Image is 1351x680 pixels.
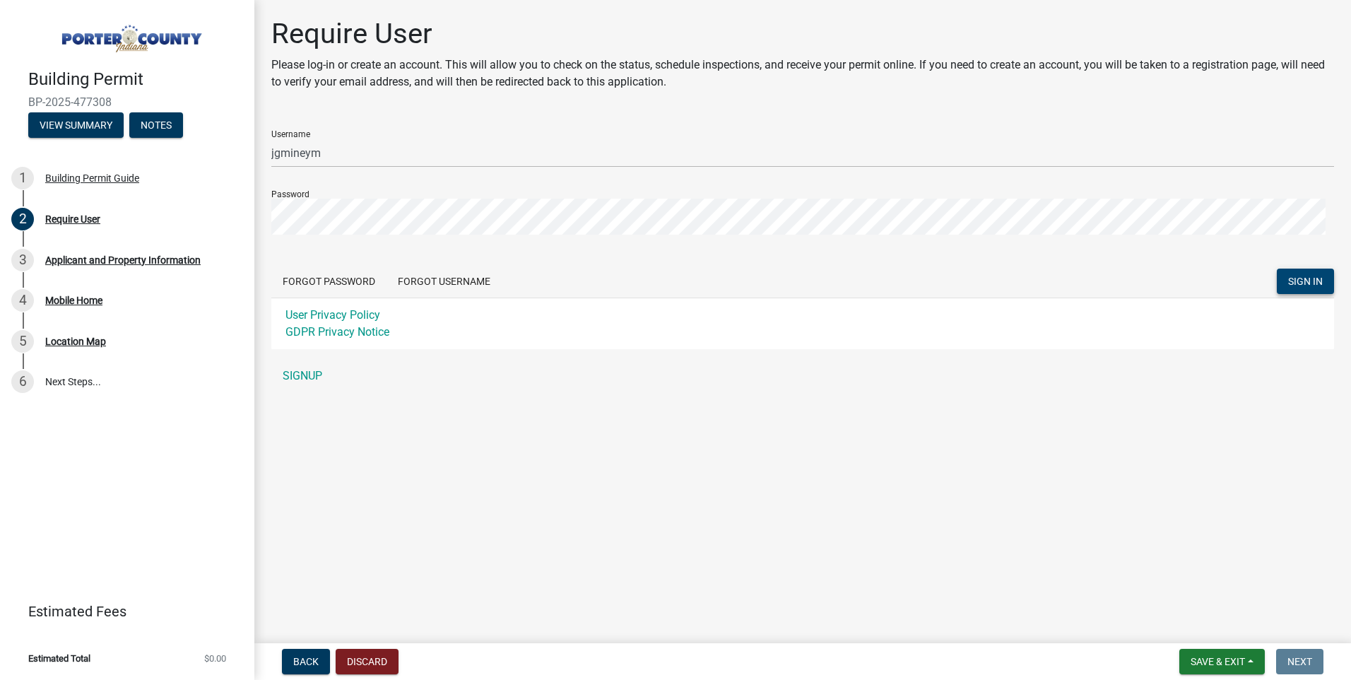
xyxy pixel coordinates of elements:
[271,362,1334,390] a: SIGNUP
[45,255,201,265] div: Applicant and Property Information
[45,214,100,224] div: Require User
[28,95,226,109] span: BP-2025-477308
[11,167,34,189] div: 1
[11,370,34,393] div: 6
[28,69,243,90] h4: Building Permit
[129,112,183,138] button: Notes
[1277,269,1334,294] button: SIGN IN
[28,654,90,663] span: Estimated Total
[45,295,102,305] div: Mobile Home
[285,325,389,339] a: GDPR Privacy Notice
[28,15,232,54] img: Porter County, Indiana
[11,249,34,271] div: 3
[1288,275,1323,286] span: SIGN IN
[1287,656,1312,667] span: Next
[11,289,34,312] div: 4
[285,308,380,322] a: User Privacy Policy
[387,269,502,294] button: Forgot Username
[271,17,1334,51] h1: Require User
[1179,649,1265,674] button: Save & Exit
[271,269,387,294] button: Forgot Password
[271,57,1334,90] p: Please log-in or create an account. This will allow you to check on the status, schedule inspecti...
[282,649,330,674] button: Back
[28,112,124,138] button: View Summary
[1276,649,1323,674] button: Next
[336,649,399,674] button: Discard
[129,120,183,131] wm-modal-confirm: Notes
[11,208,34,230] div: 2
[11,330,34,353] div: 5
[1191,656,1245,667] span: Save & Exit
[11,597,232,626] a: Estimated Fees
[28,120,124,131] wm-modal-confirm: Summary
[45,173,139,183] div: Building Permit Guide
[45,336,106,346] div: Location Map
[293,656,319,667] span: Back
[204,654,226,663] span: $0.00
